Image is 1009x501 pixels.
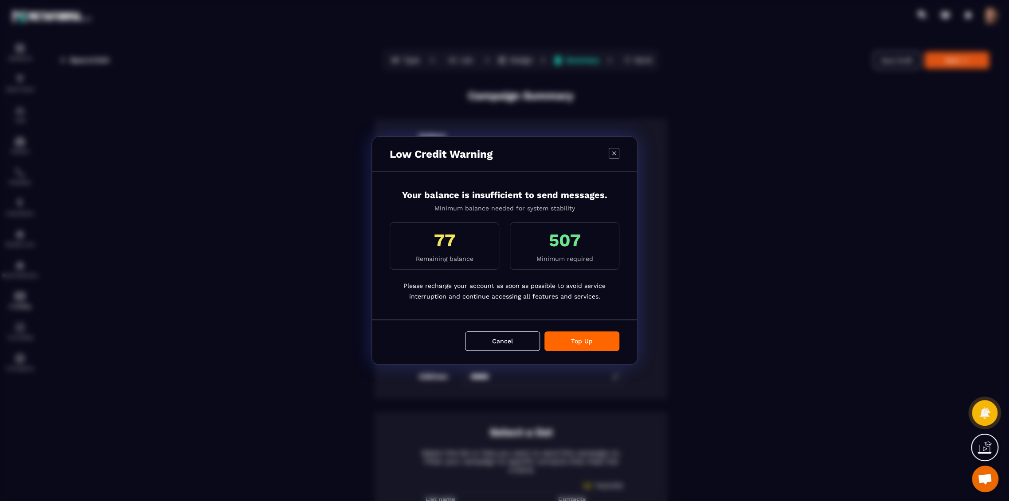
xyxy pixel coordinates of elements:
h3: 507 [517,230,612,251]
h3: 77 [397,230,492,251]
button: Cancel [465,331,540,351]
p: Low Credit Warning [390,148,493,160]
p: Remaining balance [397,255,492,262]
p: Please recharge your account as soon as possible to avoid service interruption and continue acces... [390,280,619,302]
p: Minimum balance needed for system stability [390,205,619,212]
button: Top Up [544,331,619,351]
p: Minimum required [517,255,612,262]
a: Mở cuộc trò chuyện [972,466,998,492]
p: Your balance is insufficient to send messages. [390,190,619,200]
